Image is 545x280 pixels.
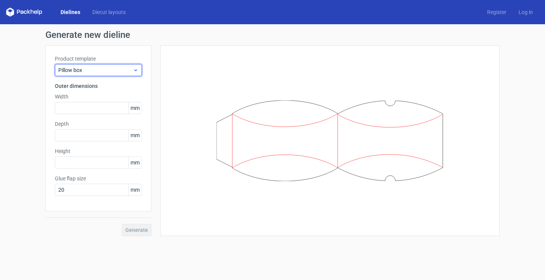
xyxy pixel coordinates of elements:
[86,8,132,16] a: Diecut layouts
[128,102,142,114] span: mm
[128,157,142,168] span: mm
[512,8,539,16] a: Log in
[55,55,142,63] label: Product template
[55,175,142,182] label: Glue flap size
[45,30,500,39] h1: Generate new dieline
[128,130,142,141] span: mm
[54,8,86,16] a: Dielines
[55,93,142,100] label: Width
[55,147,142,155] label: Height
[128,184,142,196] span: mm
[55,120,142,128] label: Depth
[58,66,133,74] span: Pillow box
[481,8,512,16] a: Register
[55,82,142,90] h3: Outer dimensions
